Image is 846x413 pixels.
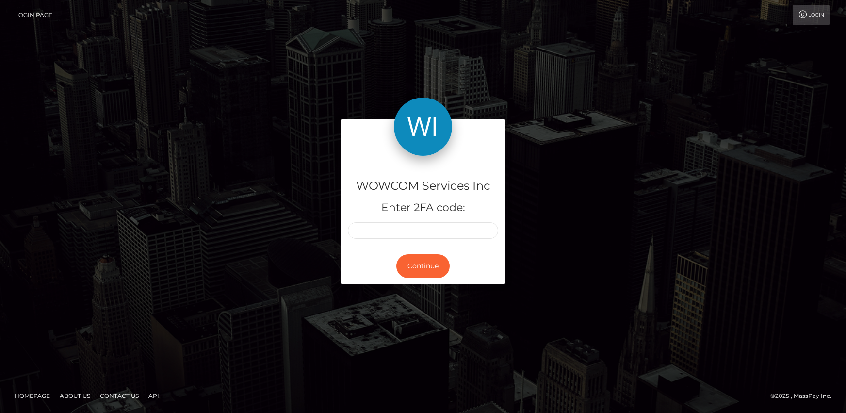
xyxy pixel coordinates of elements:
h5: Enter 2FA code: [348,200,498,215]
a: Login Page [15,5,52,25]
button: Continue [396,254,450,278]
a: Contact Us [96,388,143,403]
div: © 2025 , MassPay Inc. [770,391,839,401]
a: About Us [56,388,94,403]
a: Login [793,5,830,25]
h4: WOWCOM Services Inc [348,178,498,195]
a: API [145,388,163,403]
img: WOWCOM Services Inc [394,98,452,156]
a: Homepage [11,388,54,403]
